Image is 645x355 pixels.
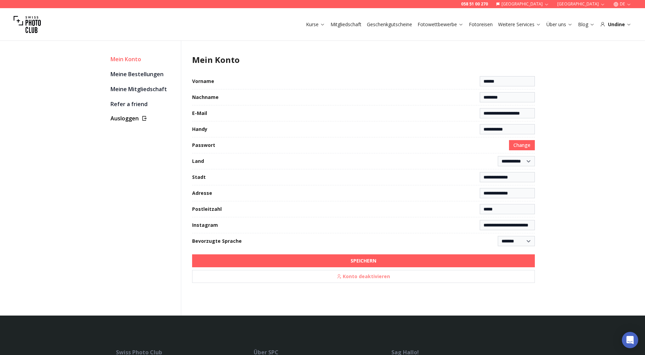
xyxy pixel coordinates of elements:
img: Swiss photo club [14,11,41,38]
a: Mitgliedschaft [330,21,361,28]
span: Change [513,142,530,149]
button: Blog [575,20,597,29]
label: Passwort [192,142,215,149]
a: Über uns [546,21,573,28]
button: Konto deaktivieren [192,270,535,283]
button: Fotowettbewerbe [415,20,466,29]
a: Fotowettbewerbe [418,21,463,28]
label: Nachname [192,94,219,101]
label: Adresse [192,190,212,197]
a: Geschenkgutscheine [367,21,412,28]
div: Open Intercom Messenger [622,332,638,348]
button: SPEICHERN [192,254,535,267]
a: Meine Mitgliedschaft [111,84,175,94]
h1: Mein Konto [192,54,535,65]
a: Fotoreisen [469,21,493,28]
a: 058 51 00 270 [461,1,488,7]
button: Change [509,140,535,150]
span: Konto deaktivieren [333,271,394,282]
button: Fotoreisen [466,20,495,29]
div: Mein Konto [111,54,175,64]
label: Land [192,158,204,165]
button: Geschenkgutscheine [364,20,415,29]
label: E-Mail [192,110,207,117]
button: Weitere Services [495,20,544,29]
label: Postleitzahl [192,206,222,213]
button: Mitgliedschaft [328,20,364,29]
a: Blog [578,21,595,28]
button: Kurse [303,20,328,29]
a: Kurse [306,21,325,28]
a: Meine Bestellungen [111,69,175,79]
label: Instagram [192,222,218,229]
b: SPEICHERN [351,257,376,264]
label: Bevorzugte Sprache [192,238,242,244]
label: Handy [192,126,207,133]
button: Ausloggen [111,114,175,122]
label: Vorname [192,78,214,85]
a: Weitere Services [498,21,541,28]
a: Refer a friend [111,99,175,109]
button: Über uns [544,20,575,29]
label: Stadt [192,174,206,181]
div: Undine [600,21,631,28]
